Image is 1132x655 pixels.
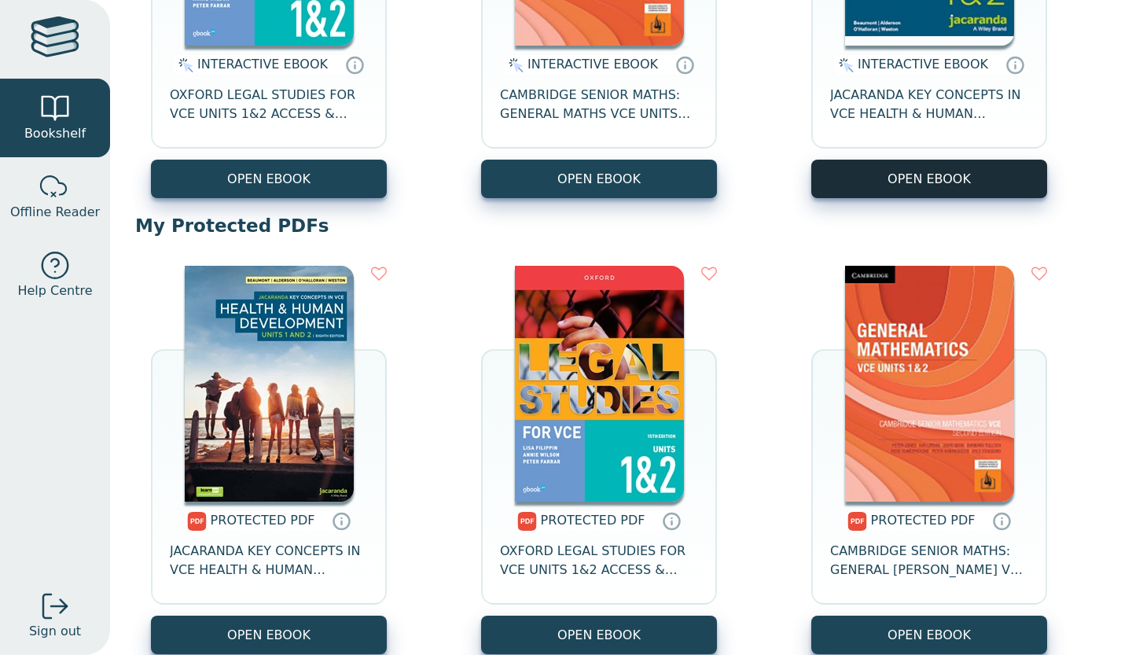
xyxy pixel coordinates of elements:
[500,542,698,580] span: OXFORD LEGAL STUDIES FOR VCE UNITS 1&2 ACCESS & JUSTICE 15E
[834,56,854,75] img: interactive.svg
[847,512,867,531] img: pdf.svg
[185,266,354,502] img: bbedf1c5-5c8e-4c9d-9286-b7781b5448a4.jpg
[211,513,315,528] span: PROTECTED PDF
[345,55,364,74] a: Interactive eBooks are accessed online via the publisher’s portal. They contain interactive resou...
[527,57,658,72] span: INTERACTIVE EBOOK
[811,616,1047,654] a: OPEN EBOOK
[541,513,645,528] span: PROTECTED PDF
[858,57,988,72] span: INTERACTIVE EBOOK
[10,203,100,222] span: Offline Reader
[17,282,92,300] span: Help Centre
[871,513,976,528] span: PROTECTED PDF
[29,622,81,641] span: Sign out
[515,266,684,502] img: 2456f1af-1f3c-4518-b6d8-b51dc4ac89f1.jpg
[517,512,537,531] img: pdf.svg
[830,542,1028,580] span: CAMBRIDGE SENIOR MATHS: GENERAL [PERSON_NAME] VCE UNITS 1&2
[675,55,694,74] a: Interactive eBooks are accessed online via the publisher’s portal. They contain interactive resou...
[332,511,351,530] a: Protected PDFs cannot be printed, copied or shared. They can be accessed online through Education...
[170,86,368,123] span: OXFORD LEGAL STUDIES FOR VCE UNITS 1&2 ACCESS & JUSTICE STUDENT OBOOK + ASSESS 15E
[845,266,1014,502] img: 7427b572-0d0b-412c-8762-bae5e50f5011.jpg
[1005,55,1024,74] a: Interactive eBooks are accessed online via the publisher’s portal. They contain interactive resou...
[187,512,207,531] img: pdf.svg
[992,511,1011,530] a: Protected PDFs cannot be printed, copied or shared. They can be accessed online through Education...
[151,616,387,654] a: OPEN EBOOK
[811,160,1047,198] button: OPEN EBOOK
[197,57,328,72] span: INTERACTIVE EBOOK
[135,214,1107,237] p: My Protected PDFs
[500,86,698,123] span: CAMBRIDGE SENIOR MATHS: GENERAL MATHS VCE UNITS 1&2 EBOOK 2E
[481,160,717,198] button: OPEN EBOOK
[481,616,717,654] a: OPEN EBOOK
[24,124,86,143] span: Bookshelf
[174,56,193,75] img: interactive.svg
[151,160,387,198] button: OPEN EBOOK
[170,542,368,580] span: JACARANDA KEY CONCEPTS IN VCE HEALTH & HUMAN DEVELOPMENT UNITS 1&2 PRINT & LEARNON EBOOK 8E
[662,511,681,530] a: Protected PDFs cannot be printed, copied or shared. They can be accessed online through Education...
[504,56,524,75] img: interactive.svg
[830,86,1028,123] span: JACARANDA KEY CONCEPTS IN VCE HEALTH & HUMAN DEVELOPMENT UNITS 1&2 LEARNON EBOOK 8E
